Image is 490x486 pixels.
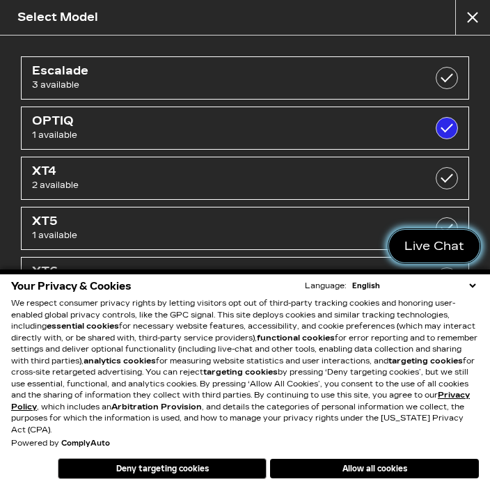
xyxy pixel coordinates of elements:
div: Language: [305,282,346,290]
strong: analytics cookies [84,356,156,366]
strong: targeting cookies [203,368,278,377]
p: We respect consumer privacy rights by letting visitors opt out of third-party tracking cookies an... [11,298,479,436]
strong: Arbitration Provision [111,402,202,411]
strong: essential cookies [47,322,119,331]
button: Allow all cookies [270,459,479,478]
select: Language Select [349,280,479,292]
a: ComplyAuto [61,439,110,448]
div: Powered by [11,439,110,448]
span: Live Chat [397,238,471,254]
a: Live Chat [389,230,480,262]
strong: functional cookies [257,334,335,343]
u: Privacy Policy [11,391,470,411]
span: Your Privacy & Cookies [11,279,132,293]
button: Deny targeting cookies [58,458,267,479]
strong: targeting cookies [388,356,463,366]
